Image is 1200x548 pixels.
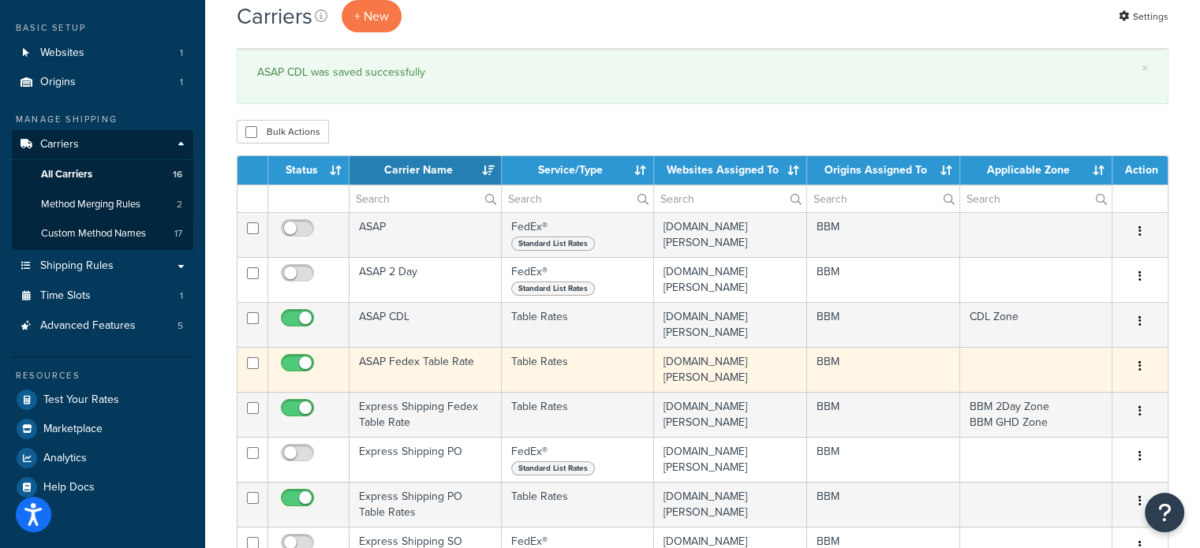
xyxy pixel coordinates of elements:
button: Open Resource Center [1145,493,1184,532]
li: Time Slots [12,281,193,311]
td: Table Rates [502,347,654,392]
span: Analytics [43,452,87,465]
td: Table Rates [502,392,654,437]
span: Method Merging Rules [41,198,140,211]
td: Table Rates [502,482,654,527]
td: [DOMAIN_NAME][PERSON_NAME] [654,257,807,302]
div: ASAP CDL was saved successfully [257,62,1148,84]
td: Express Shipping PO [350,437,502,482]
td: BBM [807,482,960,527]
input: Search [960,185,1112,212]
td: [DOMAIN_NAME][PERSON_NAME] [654,302,807,347]
th: Origins Assigned To: activate to sort column ascending [807,156,960,185]
span: 16 [173,168,182,181]
input: Search [654,185,806,212]
a: Origins 1 [12,68,193,97]
td: CDL Zone [960,302,1112,347]
a: Method Merging Rules 2 [12,190,193,219]
th: Status: activate to sort column ascending [268,156,350,185]
span: Shipping Rules [40,259,114,273]
td: [DOMAIN_NAME][PERSON_NAME] [654,392,807,437]
span: Standard List Rates [511,281,595,296]
span: 17 [174,227,182,240]
a: Help Docs [12,473,193,501]
td: [DOMAIN_NAME][PERSON_NAME] [654,437,807,482]
a: Settings [1119,6,1168,28]
span: 1 [180,76,183,89]
div: Resources [12,369,193,382]
input: Search [350,185,501,212]
span: Test Your Rates [43,393,119,407]
a: Test Your Rates [12,386,193,414]
td: ASAP Fedex Table Rate [350,347,502,392]
span: Custom Method Names [41,227,146,240]
td: Table Rates [502,302,654,347]
th: Applicable Zone: activate to sort column ascending [960,156,1112,185]
td: BBM [807,437,960,482]
td: BBM [807,392,960,437]
li: Method Merging Rules [12,190,193,219]
td: BBM 2Day Zone BBM GHD Zone [960,392,1112,437]
span: Standard List Rates [511,237,595,251]
span: Time Slots [40,289,91,303]
td: BBM [807,302,960,347]
td: [DOMAIN_NAME][PERSON_NAME] [654,482,807,527]
li: Custom Method Names [12,219,193,248]
a: Custom Method Names 17 [12,219,193,248]
a: Analytics [12,444,193,472]
span: All Carriers [41,168,92,181]
td: BBM [807,257,960,302]
td: Express Shipping PO Table Rates [350,482,502,527]
a: Advanced Features 5 [12,311,193,341]
span: Advanced Features [40,319,136,333]
li: All Carriers [12,160,193,189]
a: Time Slots 1 [12,281,193,311]
li: Carriers [12,130,193,250]
span: Standard List Rates [511,461,595,475]
td: [DOMAIN_NAME][PERSON_NAME] [654,347,807,392]
h1: Carriers [237,1,312,32]
span: Carriers [40,138,79,151]
input: Search [502,185,653,212]
th: Websites Assigned To: activate to sort column ascending [654,156,807,185]
th: Carrier Name: activate to sort column descending [350,156,502,185]
td: [DOMAIN_NAME][PERSON_NAME] [654,212,807,257]
th: Action [1112,156,1168,185]
span: 1 [180,47,183,60]
a: Websites 1 [12,39,193,68]
li: Websites [12,39,193,68]
td: BBM [807,212,960,257]
a: Shipping Rules [12,252,193,281]
a: All Carriers 16 [12,160,193,189]
li: Origins [12,68,193,97]
th: Service/Type: activate to sort column ascending [502,156,654,185]
td: ASAP [350,212,502,257]
span: Origins [40,76,76,89]
input: Search [807,185,959,212]
span: 5 [178,319,183,333]
td: FedEx® [502,257,654,302]
li: Advanced Features [12,311,193,341]
span: Websites [40,47,84,60]
button: Bulk Actions [237,120,329,144]
td: ASAP CDL [350,302,502,347]
td: FedEx® [502,437,654,482]
td: FedEx® [502,212,654,257]
span: Help Docs [43,481,95,494]
a: Carriers [12,130,193,159]
td: Express Shipping Fedex Table Rate [350,392,502,437]
div: Manage Shipping [12,113,193,126]
a: × [1142,62,1148,74]
div: Basic Setup [12,21,193,35]
td: ASAP 2 Day [350,257,502,302]
span: 2 [177,198,182,211]
span: 1 [180,289,183,303]
span: Marketplace [43,423,103,436]
td: BBM [807,347,960,392]
a: Marketplace [12,415,193,443]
